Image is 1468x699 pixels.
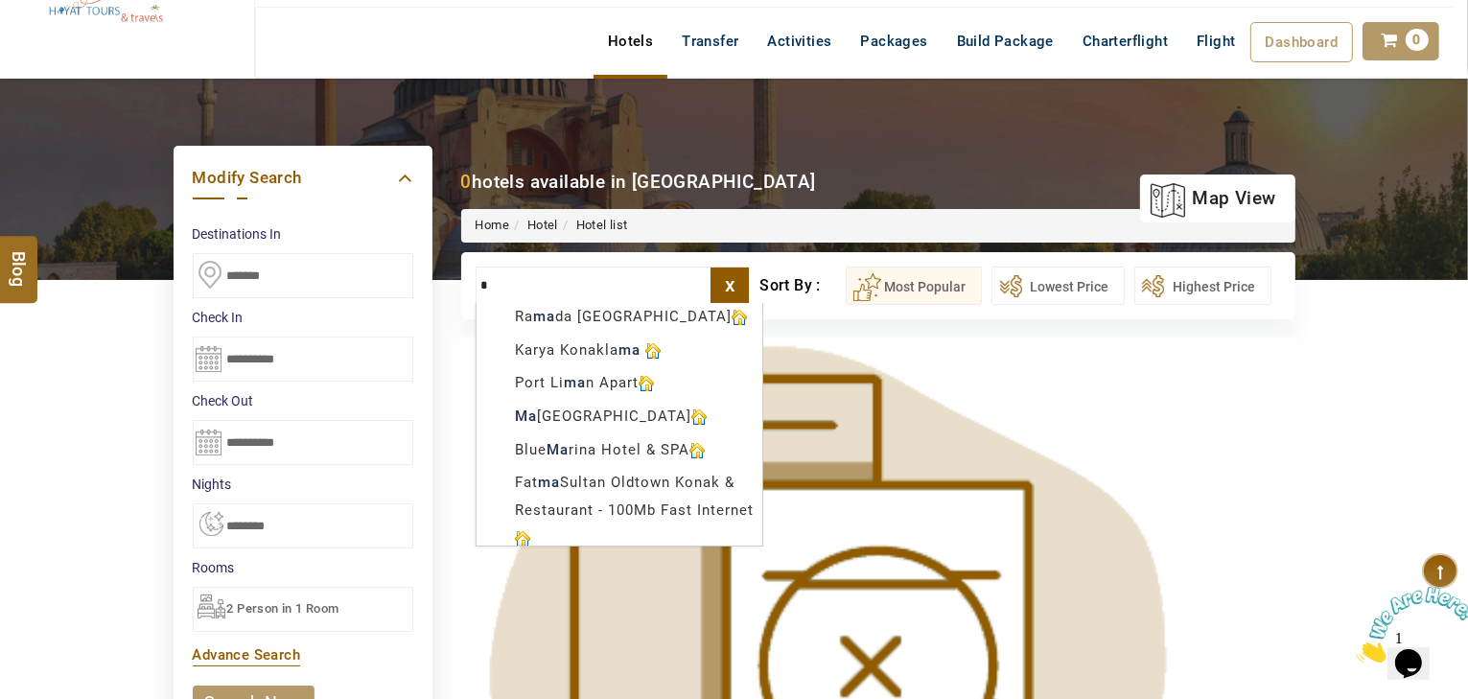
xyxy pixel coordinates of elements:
[645,343,661,359] img: hotelicon.PNG
[193,308,413,327] label: Check In
[533,308,555,325] b: ma
[7,251,32,268] span: Blog
[193,224,413,244] label: Destinations In
[477,303,762,331] div: Ra da [GEOGRAPHIC_DATA]
[477,436,762,464] div: Blue rina Hotel & SPA
[667,22,753,60] a: Transfer
[193,475,413,494] label: nights
[477,403,762,431] div: [GEOGRAPHIC_DATA]
[754,22,847,60] a: Activities
[711,268,749,304] label: x
[618,341,641,359] b: ma
[461,169,816,195] div: hotels available in [GEOGRAPHIC_DATA]
[1182,22,1249,60] a: Flight
[689,443,705,458] img: hotelicon.PNG
[1150,177,1275,220] a: map view
[477,337,762,364] div: Karya Konakla
[691,409,707,425] img: hotelicon.PNG
[732,310,747,325] img: hotelicon.PNG
[1363,22,1439,60] a: 0
[991,267,1125,305] button: Lowest Price
[193,391,413,410] label: Check Out
[1349,579,1468,670] iframe: chat widget
[515,408,537,425] b: Ma
[759,267,845,305] div: Sort By :
[1197,33,1235,50] span: Flight
[1406,29,1429,51] span: 0
[476,218,510,232] a: Home
[846,267,982,305] button: Most Popular
[227,601,339,616] span: 2 Person in 1 Room
[193,646,301,664] a: Advance Search
[461,171,472,193] b: 0
[943,22,1068,60] a: Build Package
[8,8,127,83] img: Chat attention grabber
[193,558,413,577] label: Rooms
[193,165,413,191] a: Modify Search
[477,369,762,397] div: Port Li n Apart
[594,22,667,60] a: Hotels
[515,531,530,547] img: hotelicon.PNG
[564,374,586,391] b: ma
[8,8,15,24] span: 1
[558,217,628,235] li: Hotel list
[639,376,654,391] img: hotelicon.PNG
[538,474,560,491] b: ma
[1083,33,1168,50] span: Charterflight
[527,218,558,232] a: Hotel
[847,22,943,60] a: Packages
[1068,22,1182,60] a: Charterflight
[1134,267,1271,305] button: Highest Price
[1266,34,1339,51] span: Dashboard
[547,441,569,458] b: Ma
[477,469,762,552] div: Fat Sultan Oldtown Konak & Restaurant - 100Mb Fast Internet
